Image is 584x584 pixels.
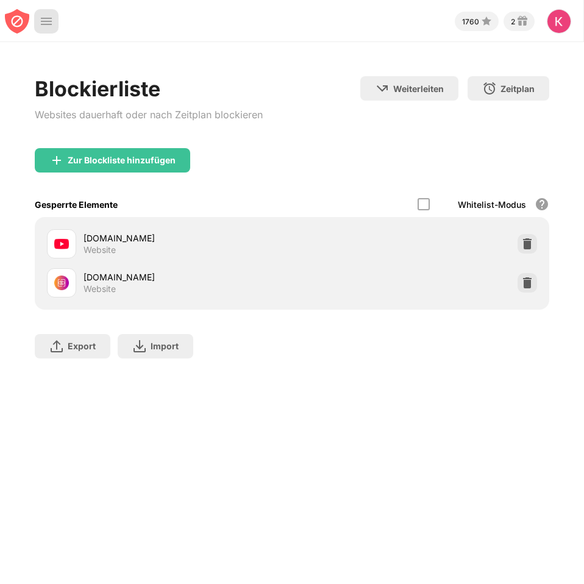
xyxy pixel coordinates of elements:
[54,276,69,290] img: favicons
[84,244,116,255] div: Website
[151,341,179,351] div: Import
[515,14,530,29] img: reward-small.svg
[462,17,479,26] div: 1760
[458,199,526,210] div: Whitelist-Modus
[35,199,118,210] div: Gesperrte Elemente
[35,106,263,124] div: Websites dauerhaft oder nach Zeitplan blockieren
[511,17,515,26] div: 2
[5,9,29,34] img: blocksite-icon-red.svg
[35,76,263,101] div: Blockierliste
[68,341,96,351] div: Export
[547,9,571,34] img: photo.jpg
[84,271,292,283] div: [DOMAIN_NAME]
[84,232,292,244] div: [DOMAIN_NAME]
[393,84,444,94] div: Weiterleiten
[500,84,535,94] div: Zeitplan
[84,283,116,294] div: Website
[68,155,176,165] div: Zur Blockliste hinzufügen
[479,14,494,29] img: points-small.svg
[54,237,69,251] img: favicons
